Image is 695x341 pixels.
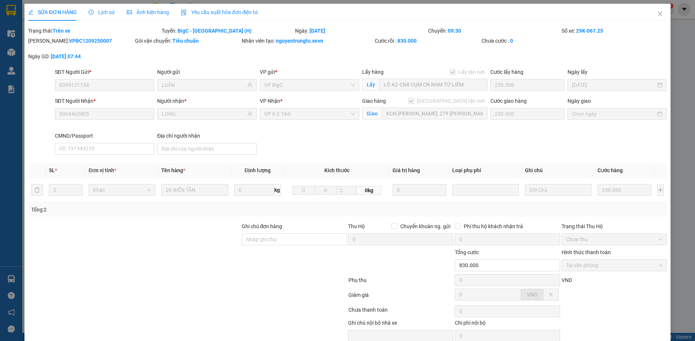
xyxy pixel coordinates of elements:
[357,186,381,195] span: 0kg
[27,27,161,35] div: Trạng thái:
[348,291,454,304] div: Giảm giá
[455,319,560,330] div: Chi phí nội bộ
[89,10,94,15] span: clock-circle
[276,38,323,44] b: nguyentrungtu.xevn
[127,10,132,15] span: picture
[572,81,656,89] input: Ngày lấy
[598,167,623,173] span: Cước hàng
[260,98,280,104] span: VP Nhận
[348,223,365,229] span: Thu Hộ
[562,222,667,230] div: Trạng thái Thu Hộ
[28,10,33,15] span: edit
[127,9,169,15] span: Ảnh kiện hàng
[260,68,360,76] div: VP gửi
[324,167,350,173] span: Kích thước
[292,186,315,195] input: D
[375,37,480,45] div: Cước rồi :
[264,79,355,91] span: VP BigC
[337,186,357,195] input: C
[427,27,561,35] div: Chuyến:
[28,9,77,15] span: SỬA ĐƠN HÀNG
[178,28,252,34] b: BigC - [GEOGRAPHIC_DATA] (H)
[562,249,611,255] label: Hình thức thanh toán
[455,249,479,255] span: Tổng cước
[161,167,185,173] span: Tên hàng
[490,79,564,91] input: Cước lấy hàng
[414,97,487,105] span: [GEOGRAPHIC_DATA] tận nơi
[348,306,454,319] div: Chưa thanh toán
[242,223,282,229] label: Ghi chú đơn hàng
[135,37,240,45] div: Gói vận chuyển:
[161,27,294,35] div: Tuyến:
[362,69,384,75] span: Lấy hàng
[657,184,664,196] button: plus
[89,167,116,173] span: Đơn vị tính
[69,38,112,44] b: VPBC1209250007
[157,143,257,155] input: Địa chỉ của người nhận
[31,206,268,214] div: Tổng: 2
[650,4,671,24] button: Close
[567,69,588,75] label: Ngày lấy
[566,260,662,271] span: Tại văn phòng
[397,38,417,44] b: 830.000
[397,222,453,230] span: Chuyển khoản ng. gửi
[522,163,595,178] th: Ghi chú
[31,184,43,196] button: delete
[172,38,199,44] b: Tiêu chuẩn
[294,27,428,35] div: Ngày:
[393,184,446,196] input: 0
[449,163,522,178] th: Loại phụ phí
[572,110,656,118] input: Ngày giao
[448,28,461,34] b: 09:30
[245,167,271,173] span: Định lượng
[481,37,587,45] div: Chưa cước :
[28,52,133,60] div: Ngày GD:
[157,97,257,105] div: Người nhận
[55,68,155,76] div: SĐT Người Gửi
[89,9,115,15] span: Lịch sử
[310,28,325,34] b: [DATE]
[274,184,281,196] span: kg
[527,292,537,298] span: VND
[53,28,70,34] b: Trên xe
[549,292,553,298] span: %
[562,277,572,283] span: VND
[157,132,257,140] div: Địa chỉ người nhận
[461,222,526,230] span: Phí thu hộ khách nhận trả
[314,186,337,195] input: R
[456,68,487,76] span: Lấy tận nơi
[247,111,252,117] span: user
[247,82,252,88] span: user
[490,69,523,75] label: Cước lấy hàng
[379,79,487,91] input: Lấy tận nơi
[161,184,228,196] input: VD: Bàn, Ghế
[576,28,603,34] b: 29K-067.25
[55,97,155,105] div: SĐT Người Nhận
[561,27,668,35] div: Số xe:
[598,184,651,196] input: 0
[525,184,592,196] input: Ghi Chú
[49,167,55,173] span: SL
[362,98,386,104] span: Giao hàng
[657,11,663,17] span: close
[157,68,257,76] div: Người gửi
[382,108,487,119] input: Giao tận nơi
[264,108,355,119] span: VP X.E Tỉnh
[181,10,187,16] img: icon
[567,98,591,104] label: Ngày giao
[162,110,246,118] input: Tên người nhận
[162,81,246,89] input: Tên người gửi
[51,53,81,59] b: [DATE] 07:44
[490,98,527,104] label: Cước giao hàng
[510,38,513,44] b: 0
[28,37,133,45] div: [PERSON_NAME]:
[93,184,151,196] span: Khác
[181,9,258,15] span: Yêu cầu xuất hóa đơn điện tử
[348,319,453,330] div: Ghi chú nội bộ nhà xe
[242,37,374,45] div: Nhân viên tạo:
[362,79,379,91] span: Lấy
[566,234,662,245] span: Chưa thu
[242,233,347,245] input: Ghi chú đơn hàng
[55,132,155,140] div: CMND/Passport
[348,276,454,289] div: Phụ thu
